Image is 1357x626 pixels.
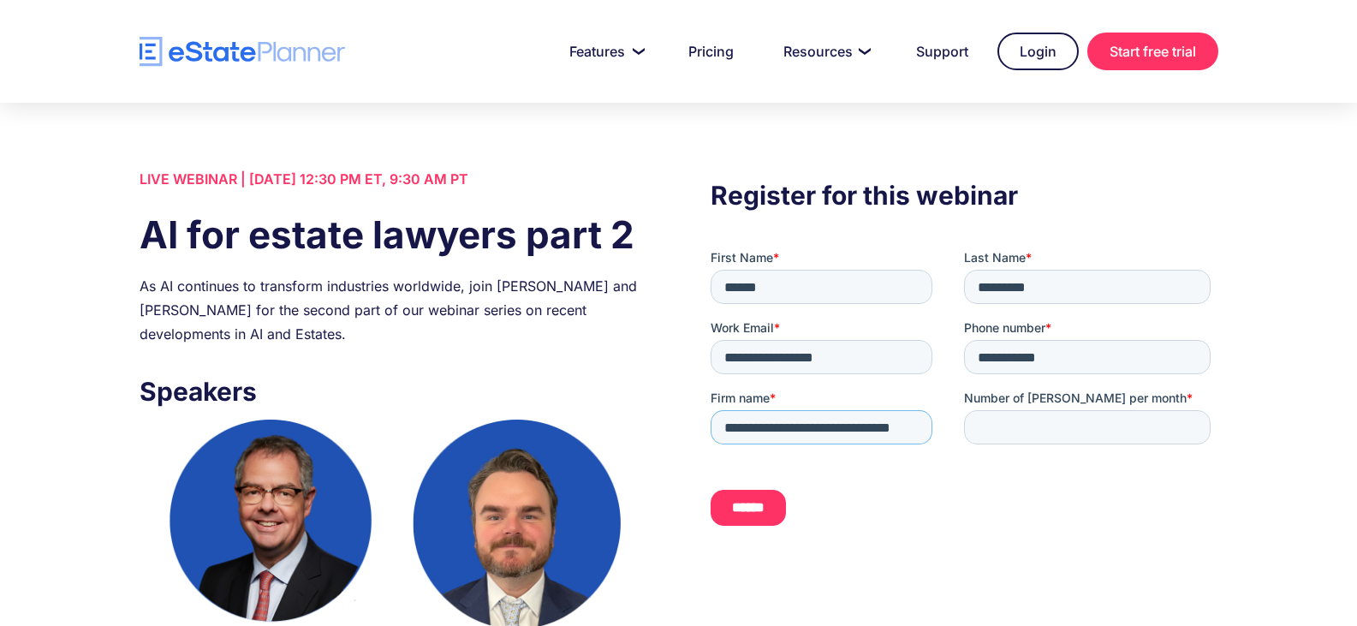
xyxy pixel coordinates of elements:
[896,34,989,69] a: Support
[711,176,1217,215] h3: Register for this webinar
[140,37,345,67] a: home
[763,34,887,69] a: Resources
[711,249,1217,540] iframe: Form 0
[140,208,646,261] h1: AI for estate lawyers part 2
[997,33,1079,70] a: Login
[668,34,754,69] a: Pricing
[140,372,646,411] h3: Speakers
[140,274,646,346] div: As AI continues to transform industries worldwide, join [PERSON_NAME] and [PERSON_NAME] for the s...
[140,167,646,191] div: LIVE WEBINAR | [DATE] 12:30 PM ET, 9:30 AM PT
[549,34,659,69] a: Features
[1087,33,1218,70] a: Start free trial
